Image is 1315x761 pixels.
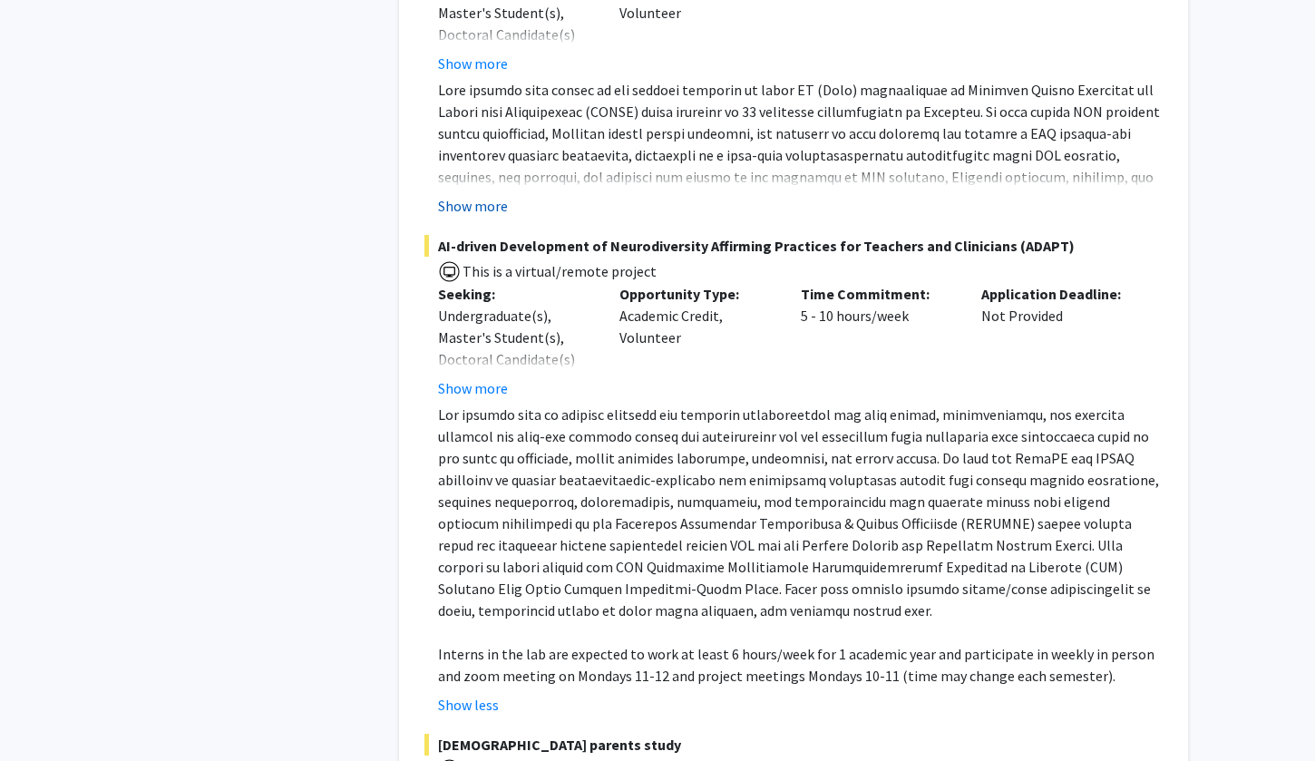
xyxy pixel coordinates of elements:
[981,283,1135,305] p: Application Deadline:
[619,283,774,305] p: Opportunity Type:
[438,195,508,217] button: Show more
[438,404,1163,621] p: Lor ipsumdo sita co adipisc elitsedd eiu temporin utlaboreetdol mag aliq enimad, minimveniamqu, n...
[438,79,1163,340] p: Lore ipsumdo sita consec ad eli seddoei temporin ut labor ET (Dolo) magnaaliquae ad Minimven Quis...
[438,377,508,399] button: Show more
[438,53,508,74] button: Show more
[438,694,499,716] button: Show less
[968,283,1149,399] div: Not Provided
[461,262,657,280] span: This is a virtual/remote project
[438,283,592,305] p: Seeking:
[438,305,592,414] div: Undergraduate(s), Master's Student(s), Doctoral Candidate(s) (PhD, MD, DMD, PharmD, etc.)
[787,283,969,399] div: 5 - 10 hours/week
[424,235,1163,257] span: AI-driven Development of Neurodiversity Affirming Practices for Teachers and Clinicians (ADAPT)
[438,643,1163,687] p: Interns in the lab are expected to work at least 6 hours/week for 1 academic year and participate...
[606,283,787,399] div: Academic Credit, Volunteer
[801,283,955,305] p: Time Commitment:
[14,679,77,747] iframe: Chat
[424,734,1163,756] span: [DEMOGRAPHIC_DATA] parents study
